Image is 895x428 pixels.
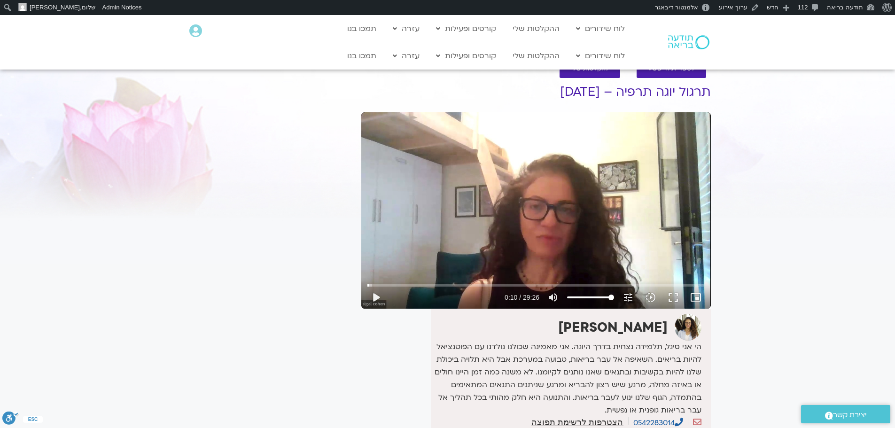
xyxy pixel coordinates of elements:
a: לוח שידורים [571,47,630,65]
h1: תרגול יוגה תרפיה – [DATE] [361,85,711,99]
a: קורסים ופעילות [431,20,501,38]
span: [PERSON_NAME] [30,4,80,11]
a: הצטרפות לרשימת תפוצה [531,418,623,427]
strong: [PERSON_NAME] [558,319,668,336]
span: להקלטות שלי [571,65,609,72]
a: 0542283014 [633,418,683,428]
span: יצירת קשר [833,409,867,421]
a: יצירת קשר [801,405,890,423]
a: קורסים ופעילות [431,47,501,65]
img: סיגל כהן [675,314,701,341]
a: תמכו בנו [342,47,381,65]
a: לוח שידורים [571,20,630,38]
a: ההקלטות שלי [508,20,564,38]
a: עזרה [388,47,424,65]
span: לספריית ה-VOD [648,65,695,72]
p: הי אני סיגל, תלמידה נצחית בדרך היוגה. אני מאמינה שכולנו נולדנו עם הפוטנציאל להיות בריאים. השאיפה ... [433,341,701,417]
img: תודעה בריאה [668,35,709,49]
a: ההקלטות שלי [508,47,564,65]
a: עזרה [388,20,424,38]
a: תמכו בנו [342,20,381,38]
